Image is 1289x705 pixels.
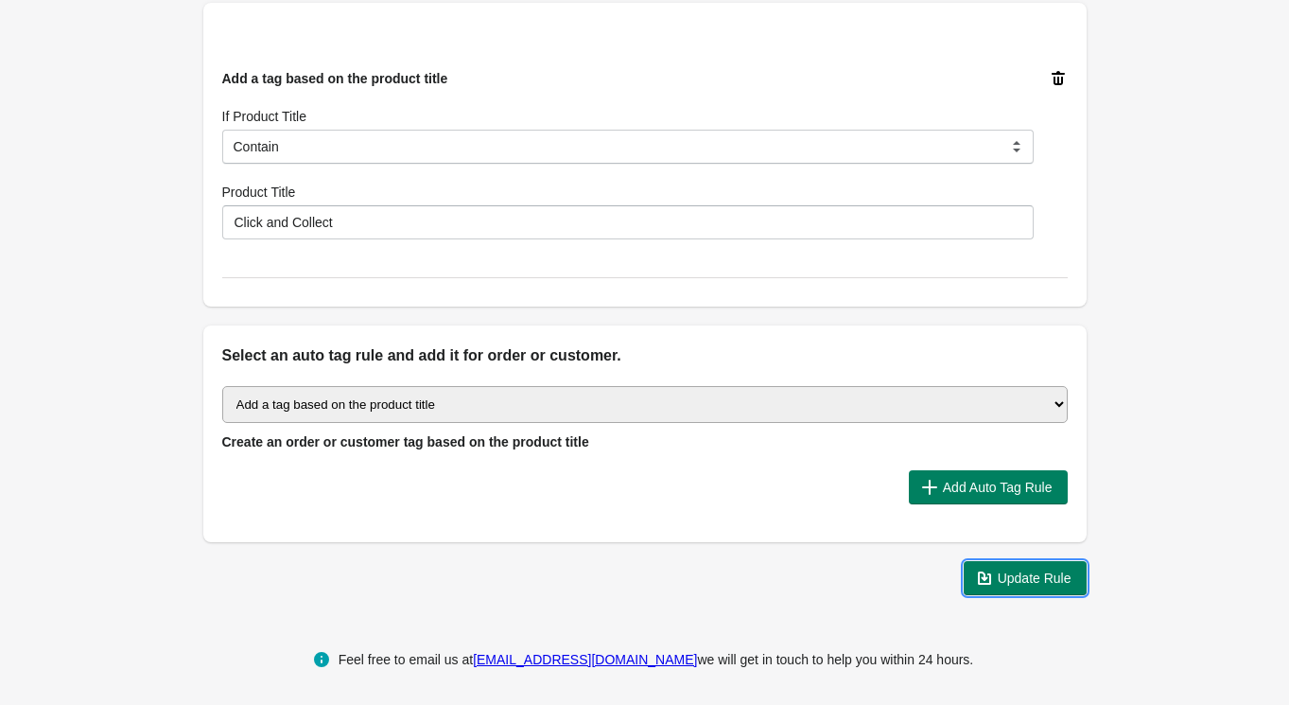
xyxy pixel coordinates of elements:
label: Product Title [222,183,296,202]
label: If Product Title [222,107,306,126]
button: Update Rule [964,561,1087,595]
button: Add Auto Tag Rule [909,470,1068,504]
span: Update Rule [998,571,1071,586]
span: Add a tag based on the product title [222,71,448,86]
span: Add Auto Tag Rule [943,480,1053,495]
span: Create an order or customer tag based on the product title [222,434,589,449]
a: [EMAIL_ADDRESS][DOMAIN_NAME] [473,652,697,667]
h2: Select an auto tag rule and add it for order or customer. [222,344,1068,367]
input: xyz [222,205,1034,239]
div: Feel free to email us at we will get in touch to help you within 24 hours. [339,648,974,671]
